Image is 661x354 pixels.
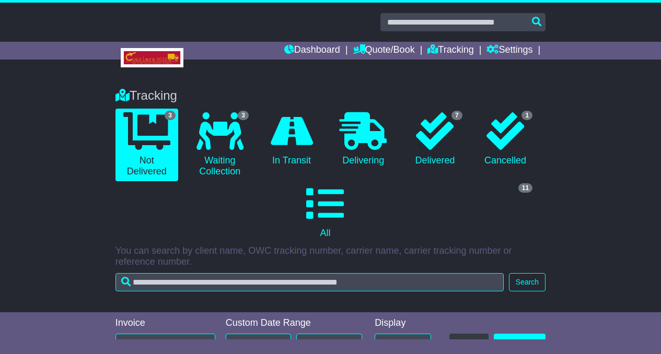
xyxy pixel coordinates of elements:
a: 1 Cancelled [476,109,535,170]
div: Invoice [115,317,215,329]
button: Refresh [449,334,489,352]
a: CSV Export [494,334,546,352]
div: Display [375,317,431,329]
a: Quote/Book [353,42,415,60]
span: 7 [451,111,462,120]
a: Delivering [332,109,395,170]
div: Custom Date Range [226,317,362,329]
a: 3 Waiting Collection [189,109,251,181]
a: Dashboard [284,42,340,60]
a: 7 Delivered [405,109,465,170]
span: 3 [238,111,249,120]
span: 1 [521,111,532,120]
a: Tracking [427,42,473,60]
div: Tracking [110,88,551,103]
a: 11 All [115,181,535,243]
a: Settings [486,42,532,60]
span: 3 [165,111,176,120]
a: 3 Not Delivered [115,109,178,181]
p: You can search by client name, OWC tracking number, carrier name, carrier tracking number or refe... [115,245,546,268]
span: 11 [518,183,532,193]
button: Search [509,273,546,291]
a: In Transit [262,109,321,170]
